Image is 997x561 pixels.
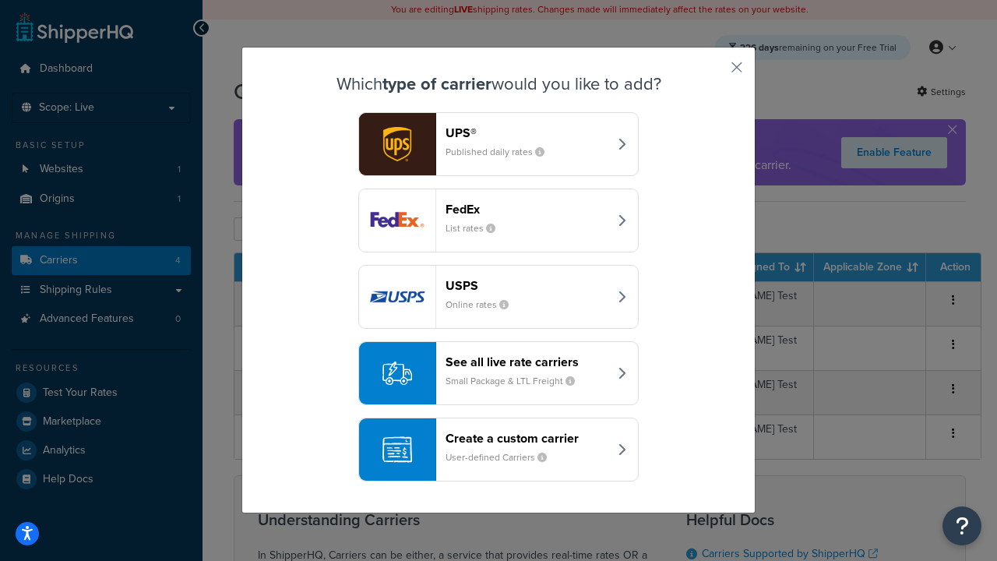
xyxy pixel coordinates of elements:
small: User-defined Carriers [446,450,559,464]
header: See all live rate carriers [446,355,608,369]
header: UPS® [446,125,608,140]
button: fedEx logoFedExList rates [358,189,639,252]
header: Create a custom carrier [446,431,608,446]
header: USPS [446,278,608,293]
h3: Which would you like to add? [281,75,716,93]
img: icon-carrier-custom-c93b8a24.svg [382,435,412,464]
header: FedEx [446,202,608,217]
button: ups logoUPS®Published daily rates [358,112,639,176]
button: See all live rate carriersSmall Package & LTL Freight [358,341,639,405]
img: fedEx logo [359,189,435,252]
small: Small Package & LTL Freight [446,374,587,388]
button: Create a custom carrierUser-defined Carriers [358,418,639,482]
button: usps logoUSPSOnline rates [358,265,639,329]
small: Online rates [446,298,521,312]
small: Published daily rates [446,145,557,159]
strong: type of carrier [382,71,491,97]
img: icon-carrier-liverate-becf4550.svg [382,358,412,388]
button: Open Resource Center [942,506,981,545]
img: usps logo [359,266,435,328]
small: List rates [446,221,508,235]
img: ups logo [359,113,435,175]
